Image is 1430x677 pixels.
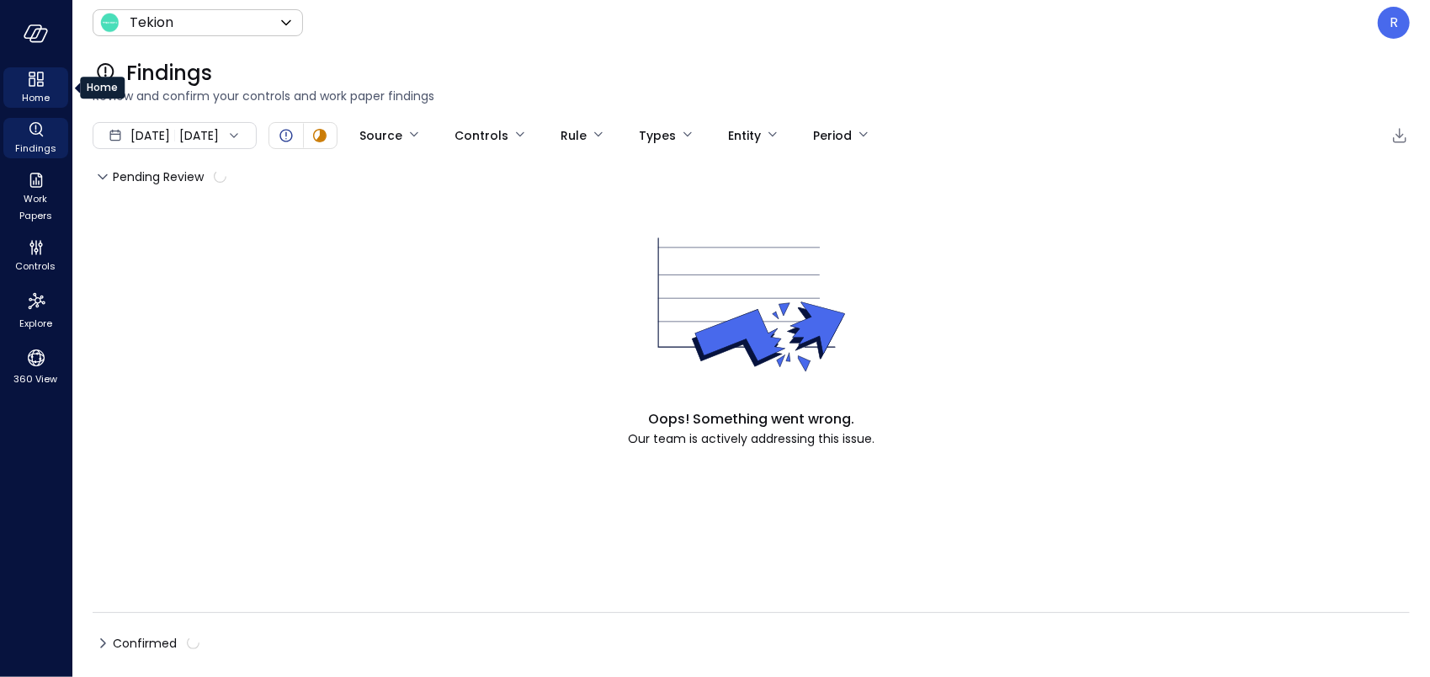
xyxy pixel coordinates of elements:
[130,13,173,33] p: Tekion
[113,630,199,657] span: Confirmed
[10,190,61,224] span: Work Papers
[19,315,52,332] span: Explore
[93,87,1410,105] span: Review and confirm your controls and work paper findings
[310,125,330,146] div: In Progress
[99,13,120,33] img: Icon
[3,286,68,333] div: Explore
[728,121,761,150] div: Entity
[22,89,50,106] span: Home
[3,344,68,389] div: 360 View
[16,258,56,275] span: Controls
[359,121,402,150] div: Source
[628,429,874,448] span: Our team is actively addressing this issue.
[1378,7,1410,39] div: Rsarabu
[3,118,68,158] div: Findings
[3,67,68,108] div: Home
[276,125,296,146] div: Open
[15,140,56,157] span: Findings
[813,121,852,150] div: Period
[3,236,68,276] div: Controls
[455,121,508,150] div: Controls
[126,60,212,87] span: Findings
[3,168,68,226] div: Work Papers
[561,121,587,150] div: Rule
[648,409,854,429] span: Oops! Something went wrong.
[213,169,227,184] span: calculating...
[113,163,226,190] span: Pending Review
[80,77,125,99] div: Home
[1390,13,1398,33] p: R
[14,370,58,387] span: 360 View
[639,121,676,150] div: Types
[186,636,200,650] span: calculating...
[130,126,170,145] span: [DATE]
